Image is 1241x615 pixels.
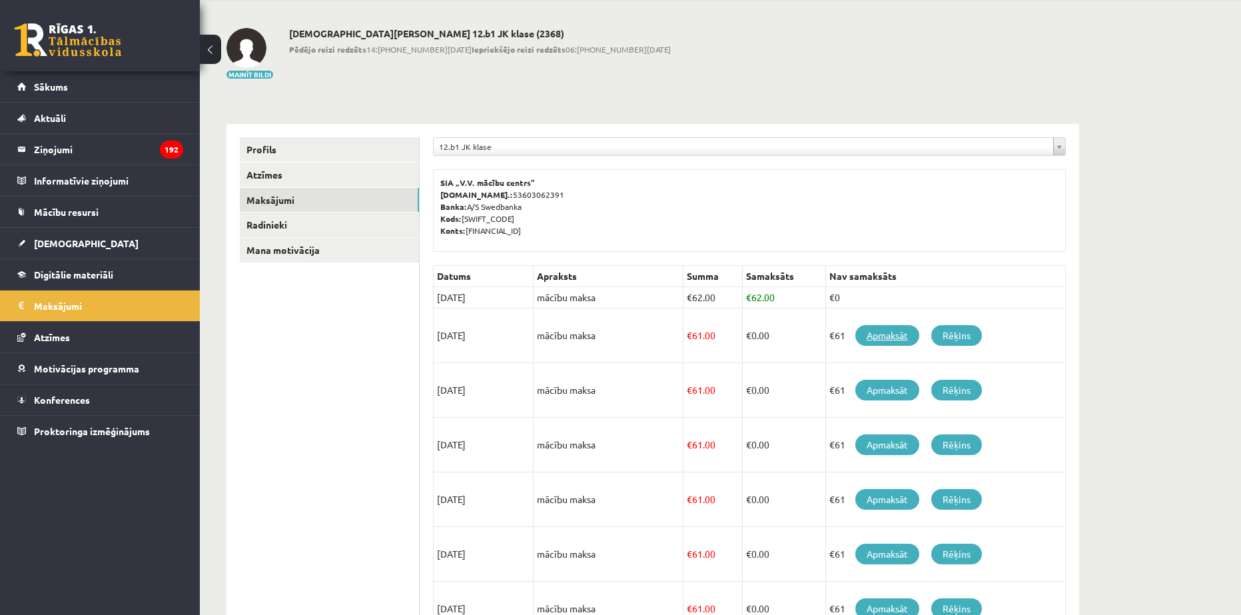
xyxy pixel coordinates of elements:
[17,384,183,415] a: Konferences
[683,472,743,527] td: 61.00
[746,384,751,396] span: €
[17,291,183,321] a: Maksājumi
[687,384,692,396] span: €
[17,322,183,352] a: Atzīmes
[240,163,419,187] a: Atzīmes
[746,438,751,450] span: €
[472,44,566,55] b: Iepriekšējo reizi redzēts
[687,493,692,505] span: €
[240,213,419,237] a: Radinieki
[746,548,751,560] span: €
[34,237,139,249] span: [DEMOGRAPHIC_DATA]
[742,266,825,287] th: Samaksāts
[746,602,751,614] span: €
[434,363,534,418] td: [DATE]
[931,325,982,346] a: Rēķins
[825,308,1065,363] td: €61
[742,527,825,582] td: 0.00
[289,28,671,39] h2: [DEMOGRAPHIC_DATA][PERSON_NAME] 12.b1 JK klase (2368)
[825,418,1065,472] td: €61
[440,177,1058,237] p: 53603062391 A/S Swedbanka [SWIFT_CODE] [FINANCIAL_ID]
[240,188,419,213] a: Maksājumi
[534,308,683,363] td: mācību maksa
[240,238,419,263] a: Mana motivācija
[534,472,683,527] td: mācību maksa
[825,472,1065,527] td: €61
[931,434,982,455] a: Rēķins
[825,287,1065,308] td: €0
[687,291,692,303] span: €
[15,23,121,57] a: Rīgas 1. Tālmācības vidusskola
[226,71,273,79] button: Mainīt bildi
[34,425,150,437] span: Proktoringa izmēģinājums
[931,544,982,564] a: Rēķins
[742,418,825,472] td: 0.00
[742,472,825,527] td: 0.00
[34,112,66,124] span: Aktuāli
[440,177,536,188] b: SIA „V.V. mācību centrs”
[434,527,534,582] td: [DATE]
[439,138,1048,155] span: 12.b1 JK klase
[34,291,183,321] legend: Maksājumi
[289,43,671,55] span: 14:[PHONE_NUMBER][DATE] 06:[PHONE_NUMBER][DATE]
[534,418,683,472] td: mācību maksa
[746,493,751,505] span: €
[683,363,743,418] td: 61.00
[17,103,183,133] a: Aktuāli
[34,134,183,165] legend: Ziņojumi
[440,225,466,236] b: Konts:
[742,363,825,418] td: 0.00
[34,165,183,196] legend: Informatīvie ziņojumi
[931,489,982,510] a: Rēķins
[683,287,743,308] td: 62.00
[34,362,139,374] span: Motivācijas programma
[160,141,183,159] i: 192
[226,28,266,68] img: Krists Kristians Haļins
[742,287,825,308] td: 62.00
[240,137,419,162] a: Profils
[440,201,467,212] b: Banka:
[17,197,183,227] a: Mācību resursi
[687,438,692,450] span: €
[17,228,183,259] a: [DEMOGRAPHIC_DATA]
[17,259,183,290] a: Digitālie materiāli
[434,418,534,472] td: [DATE]
[434,472,534,527] td: [DATE]
[434,266,534,287] th: Datums
[687,548,692,560] span: €
[825,266,1065,287] th: Nav samaksāts
[855,325,919,346] a: Apmaksāt
[17,416,183,446] a: Proktoringa izmēģinājums
[34,206,99,218] span: Mācību resursi
[17,165,183,196] a: Informatīvie ziņojumi
[17,134,183,165] a: Ziņojumi192
[34,394,90,406] span: Konferences
[534,287,683,308] td: mācību maksa
[289,44,366,55] b: Pēdējo reizi redzēts
[434,308,534,363] td: [DATE]
[534,527,683,582] td: mācību maksa
[34,269,113,281] span: Digitālie materiāli
[855,544,919,564] a: Apmaksāt
[746,329,751,341] span: €
[742,308,825,363] td: 0.00
[434,287,534,308] td: [DATE]
[34,81,68,93] span: Sākums
[687,329,692,341] span: €
[683,308,743,363] td: 61.00
[825,363,1065,418] td: €61
[434,138,1065,155] a: 12.b1 JK klase
[440,213,462,224] b: Kods:
[534,363,683,418] td: mācību maksa
[683,266,743,287] th: Summa
[855,434,919,455] a: Apmaksāt
[855,380,919,400] a: Apmaksāt
[34,331,70,343] span: Atzīmes
[683,418,743,472] td: 61.00
[683,527,743,582] td: 61.00
[825,527,1065,582] td: €61
[687,602,692,614] span: €
[17,353,183,384] a: Motivācijas programma
[746,291,751,303] span: €
[931,380,982,400] a: Rēķins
